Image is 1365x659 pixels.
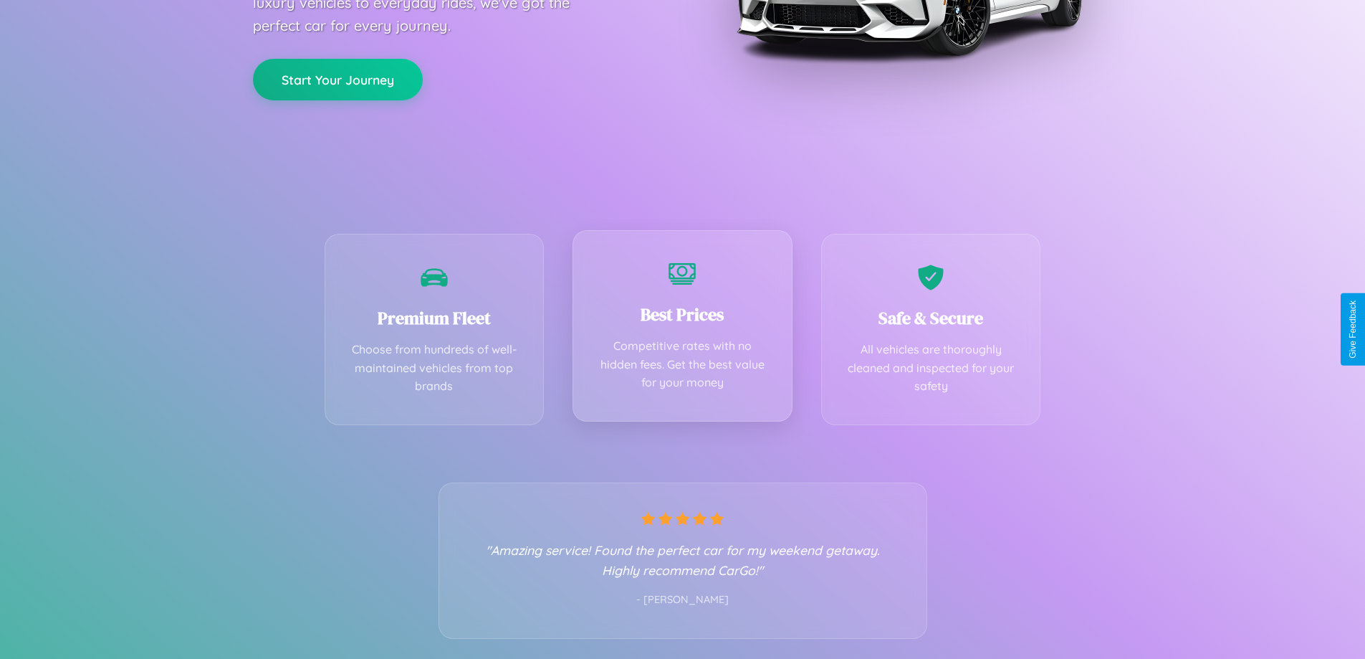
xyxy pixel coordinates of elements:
p: "Amazing service! Found the perfect car for my weekend getaway. Highly recommend CarGo!" [468,540,898,580]
p: Choose from hundreds of well-maintained vehicles from top brands [347,341,522,396]
p: - [PERSON_NAME] [468,591,898,610]
button: Start Your Journey [253,59,423,100]
h3: Best Prices [595,303,770,326]
div: Give Feedback [1348,300,1358,359]
h3: Premium Fleet [347,306,522,330]
p: All vehicles are thoroughly cleaned and inspected for your safety [843,341,1019,396]
p: Competitive rates with no hidden fees. Get the best value for your money [595,337,770,392]
h3: Safe & Secure [843,306,1019,330]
